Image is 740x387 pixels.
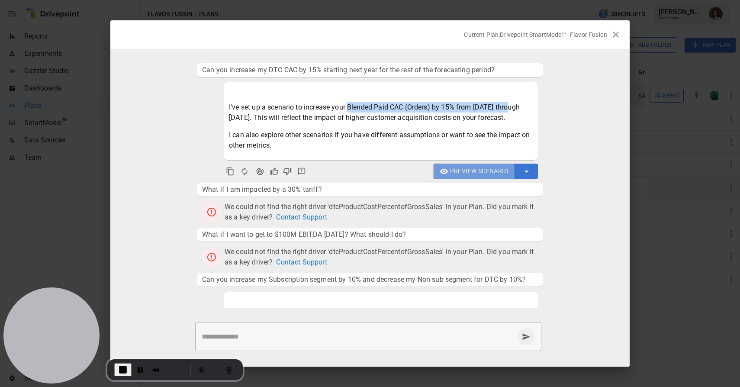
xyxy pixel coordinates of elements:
[224,165,237,178] button: Copy to clipboard
[225,203,535,221] span: We could not find the right driver 'dtcProductCostPercentofGrossSales' in your Plan. Did you mark...
[202,65,538,75] span: Can you increase my DTC CAC by 15% starting next year for the rest of the forecasting period?
[434,164,516,179] button: Preview Scenario
[237,164,252,179] button: Regenerate Response
[450,166,508,177] span: Preview Scenario
[464,30,607,39] p: Current Plan: Drivepoint SmartModel™- Flavor Fusion
[225,248,535,266] span: We could not find the right driver 'dtcProductCostPercentofGrossSales' in your Plan. Did you mark...
[276,213,327,221] a: Contact Support
[294,164,309,179] button: Detailed Feedback
[202,184,538,195] span: What if I am impacted by a 30% tariff?
[276,258,327,266] a: Contact Support
[268,165,281,178] button: Good Response
[252,164,268,179] button: Agent Changes Data
[202,274,538,285] span: Can you increase my Subscription segment by 10% and decrease my Non sub segment for DTC by 10%?
[202,229,538,240] span: What if I want to get to $100M EBITDA [DATE]? What should I do?
[281,165,294,178] button: Bad Response
[229,130,533,151] p: I can also explore other scenarios if you have different assumptions or want to see the impact on...
[229,102,533,123] p: I've set up a scenario to increase your Blended Paid CAC (Orders) by 15% from [DATE] through [DAT...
